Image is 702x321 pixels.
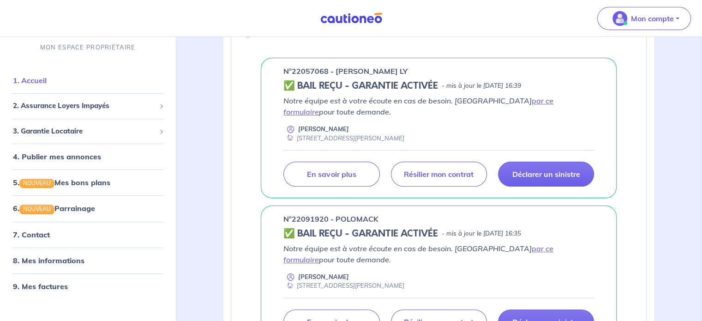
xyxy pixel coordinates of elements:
[4,277,172,296] div: 9. Mes factures
[498,162,594,187] a: Déclarer un sinistre
[283,95,594,117] p: Notre équipe est à votre écoute en cas de besoin. [GEOGRAPHIC_DATA] pour toute demande.
[283,162,379,187] a: En savoir plus
[13,282,68,291] a: 9. Mes factures
[13,152,101,162] a: 4. Publier mes annonces
[612,11,627,26] img: illu_account_valid_menu.svg
[283,66,408,77] p: n°22057068 - [PERSON_NAME] LY
[13,256,84,265] a: 8. Mes informations
[4,122,172,140] div: 3. Garantie Locataire
[597,7,691,30] button: illu_account_valid_menu.svgMon compte
[298,273,349,281] p: [PERSON_NAME]
[13,230,50,239] a: 7. Contact
[283,80,438,91] h5: ✅ BAIL REÇU - GARANTIE ACTIVÉE
[298,125,349,133] p: [PERSON_NAME]
[4,225,172,244] div: 7. Contact
[283,228,594,239] div: state: CONTRACT-VALIDATED, Context: ,MAYBE-CERTIFICATE,,LESSOR-DOCUMENTS,IS-ODEALIM
[283,80,594,91] div: state: CONTRACT-VALIDATED, Context: ,MAYBE-CERTIFICATE,,LESSOR-DOCUMENTS,IS-ODEALIM
[442,229,521,238] p: - mis à jour le [DATE] 16:35
[13,178,110,188] a: 5.NOUVEAUMes bons plans
[4,251,172,270] div: 8. Mes informations
[442,81,521,91] p: - mis à jour le [DATE] 16:39
[4,148,172,166] div: 4. Publier mes annonces
[283,281,404,290] div: [STREET_ADDRESS][PERSON_NAME]
[391,162,487,187] a: Résilier mon contrat
[13,126,156,137] span: 3. Garantie Locataire
[283,228,438,239] h5: ✅ BAIL REÇU - GARANTIE ACTIVÉE
[4,174,172,192] div: 5.NOUVEAUMes bons plans
[40,43,135,52] p: MON ESPACE PROPRIÉTAIRE
[317,12,386,24] img: Cautioneo
[307,170,356,179] p: En savoir plus
[283,134,404,143] div: [STREET_ADDRESS][PERSON_NAME]
[13,204,95,213] a: 6.NOUVEAUParrainage
[4,200,172,218] div: 6.NOUVEAUParrainage
[512,170,580,179] p: Déclarer un sinistre
[283,243,594,265] p: Notre équipe est à votre écoute en cas de besoin. [GEOGRAPHIC_DATA] pour toute demande.
[404,170,474,179] p: Résilier mon contrat
[4,97,172,115] div: 2. Assurance Loyers Impayés
[13,101,156,112] span: 2. Assurance Loyers Impayés
[283,213,378,224] p: n°22091920 - POLOMACK
[13,76,47,85] a: 1. Accueil
[4,72,172,90] div: 1. Accueil
[631,13,674,24] p: Mon compte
